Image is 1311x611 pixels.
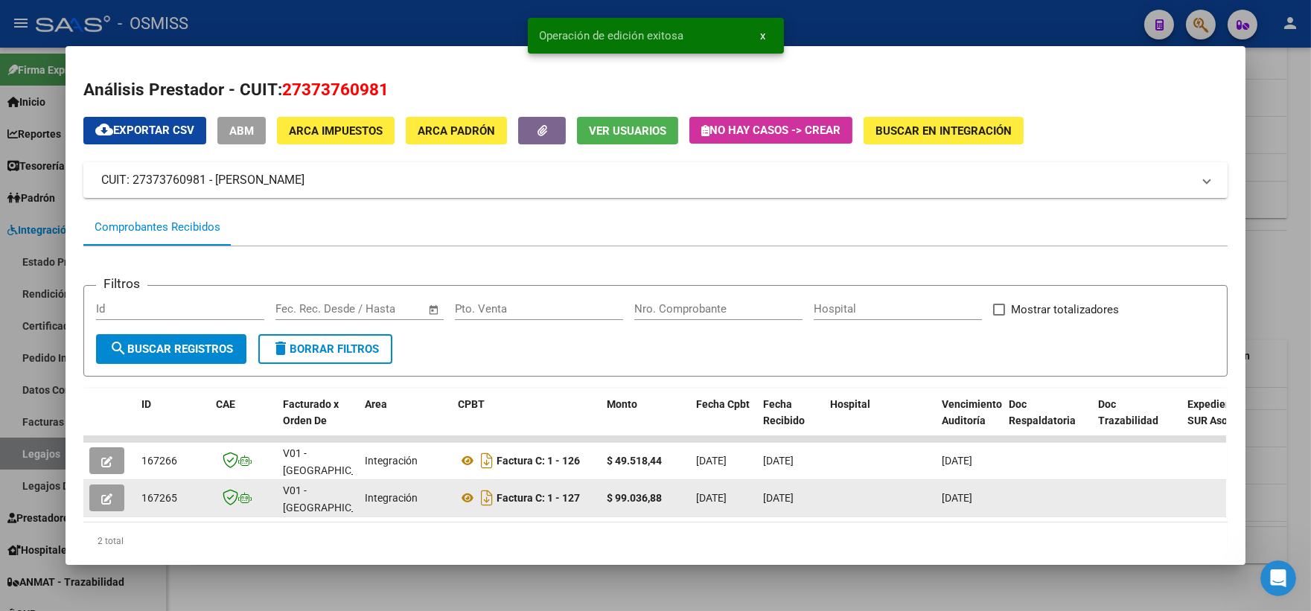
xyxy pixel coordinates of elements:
[696,398,750,410] span: Fecha Cpbt
[83,117,206,144] button: Exportar CSV
[283,398,339,427] span: Facturado x Orden De
[763,398,805,427] span: Fecha Recibido
[477,486,497,510] i: Descargar documento
[365,492,418,504] span: Integración
[217,117,266,144] button: ABM
[1011,301,1119,319] span: Mostrar totalizadores
[607,398,637,410] span: Monto
[830,398,870,410] span: Hospital
[141,492,177,504] span: 167265
[761,29,766,42] span: x
[109,339,127,357] mat-icon: search
[690,388,757,454] datatable-header-cell: Fecha Cpbt
[95,121,113,138] mat-icon: cloud_download
[272,342,379,356] span: Borrar Filtros
[1009,398,1076,427] span: Doc Respaldatoria
[83,522,1228,560] div: 2 total
[359,388,452,454] datatable-header-cell: Area
[942,455,972,467] span: [DATE]
[418,124,495,138] span: ARCA Padrón
[96,334,246,364] button: Buscar Registros
[824,388,936,454] datatable-header-cell: Hospital
[349,302,421,316] input: Fecha fin
[141,398,151,410] span: ID
[589,124,666,138] span: Ver Usuarios
[577,117,678,144] button: Ver Usuarios
[942,492,972,504] span: [DATE]
[135,388,210,454] datatable-header-cell: ID
[229,124,254,138] span: ABM
[96,274,147,293] h3: Filtros
[283,447,383,476] span: V01 - [GEOGRAPHIC_DATA]
[497,492,580,504] strong: Factura C: 1 - 127
[426,301,443,319] button: Open calendar
[701,124,840,137] span: No hay casos -> Crear
[757,388,824,454] datatable-header-cell: Fecha Recibido
[109,342,233,356] span: Buscar Registros
[277,388,359,454] datatable-header-cell: Facturado x Orden De
[607,455,662,467] strong: $ 49.518,44
[864,117,1024,144] button: Buscar en Integración
[696,492,727,504] span: [DATE]
[365,398,387,410] span: Area
[936,388,1003,454] datatable-header-cell: Vencimiento Auditoría
[696,455,727,467] span: [DATE]
[275,302,336,316] input: Fecha inicio
[210,388,277,454] datatable-header-cell: CAE
[258,334,392,364] button: Borrar Filtros
[277,117,395,144] button: ARCA Impuestos
[216,398,235,410] span: CAE
[95,124,194,137] span: Exportar CSV
[1003,388,1092,454] datatable-header-cell: Doc Respaldatoria
[283,484,383,514] span: V01 - [GEOGRAPHIC_DATA]
[83,162,1228,198] mat-expansion-panel-header: CUIT: 27373760981 - [PERSON_NAME]
[289,124,383,138] span: ARCA Impuestos
[1098,398,1158,427] span: Doc Trazabilidad
[452,388,601,454] datatable-header-cell: CPBT
[101,171,1192,189] mat-panel-title: CUIT: 27373760981 - [PERSON_NAME]
[477,449,497,473] i: Descargar documento
[1092,388,1181,454] datatable-header-cell: Doc Trazabilidad
[763,492,794,504] span: [DATE]
[497,455,580,467] strong: Factura C: 1 - 126
[607,492,662,504] strong: $ 99.036,88
[1187,398,1254,427] span: Expediente SUR Asociado
[83,77,1228,103] h2: Análisis Prestador - CUIT:
[141,455,177,467] span: 167266
[406,117,507,144] button: ARCA Padrón
[1181,388,1263,454] datatable-header-cell: Expediente SUR Asociado
[942,398,1002,427] span: Vencimiento Auditoría
[540,28,684,43] span: Operación de edición exitosa
[749,22,778,49] button: x
[689,117,852,144] button: No hay casos -> Crear
[763,455,794,467] span: [DATE]
[282,80,389,99] span: 27373760981
[601,388,690,454] datatable-header-cell: Monto
[1260,560,1296,596] iframe: Intercom live chat
[272,339,290,357] mat-icon: delete
[365,455,418,467] span: Integración
[95,219,220,236] div: Comprobantes Recibidos
[875,124,1012,138] span: Buscar en Integración
[458,398,485,410] span: CPBT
